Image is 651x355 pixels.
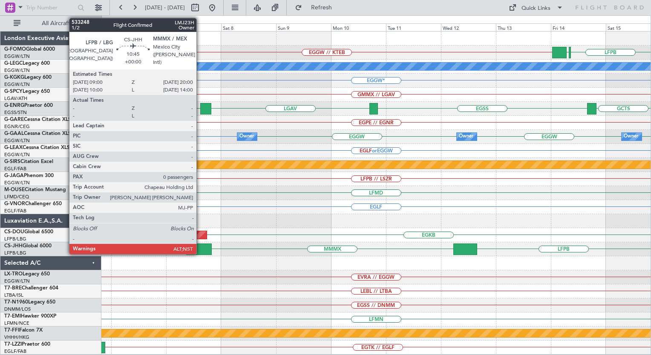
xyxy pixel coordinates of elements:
[26,1,75,14] input: Trip Number
[4,152,30,158] a: EGGW/LTN
[22,20,90,26] span: All Aircraft
[4,314,21,319] span: T7-EMI
[4,75,24,80] span: G-KGKG
[4,306,31,312] a: DNMM/LOS
[4,300,55,305] a: T7-N1960Legacy 650
[4,173,24,178] span: G-JAGA
[4,123,30,130] a: EGNR/CEG
[4,159,53,164] a: G-SIRSCitation Excel
[4,89,50,94] a: G-SPCYLegacy 650
[4,117,75,122] a: G-GARECessna Citation XLS+
[291,1,342,14] button: Refresh
[304,5,340,11] span: Refresh
[4,166,26,172] a: EGLF/FAB
[111,23,166,31] div: Thu 6
[4,229,53,235] a: CS-DOUGlobal 6500
[4,229,24,235] span: CS-DOU
[4,131,24,136] span: G-GAAL
[4,328,19,333] span: T7-FFI
[4,47,55,52] a: G-FOMOGlobal 6000
[551,23,606,31] div: Fri 14
[4,61,23,66] span: G-LEGC
[4,348,26,355] a: EGLF/FAB
[9,17,92,30] button: All Aircraft
[4,272,23,277] span: LX-TRO
[386,23,441,31] div: Tue 11
[4,180,30,186] a: EGGW/LTN
[4,328,43,333] a: T7-FFIFalcon 7X
[239,130,254,143] div: Owner
[4,342,50,347] a: T7-LZZIPraetor 600
[4,208,26,214] a: EGLF/FAB
[103,17,118,24] div: [DATE]
[624,130,638,143] div: Owner
[4,137,30,144] a: EGGW/LTN
[4,145,70,150] a: G-LEAXCessna Citation XLS
[521,4,550,13] div: Quick Links
[4,286,58,291] a: T7-BREChallenger 604
[4,243,52,249] a: CS-JHHGlobal 6000
[4,278,30,284] a: EGGW/LTN
[331,23,386,31] div: Mon 10
[4,109,27,116] a: EGSS/STN
[166,23,221,31] div: Fri 7
[4,103,53,108] a: G-ENRGPraetor 600
[4,89,23,94] span: G-SPCY
[276,23,331,31] div: Sun 9
[4,250,26,256] a: LFPB/LBG
[4,201,62,206] a: G-VNORChallenger 650
[4,243,23,249] span: CS-JHH
[4,95,27,102] a: LGAV/ATH
[4,53,30,60] a: EGGW/LTN
[145,4,185,11] span: [DATE] - [DATE]
[4,131,75,136] a: G-GAALCessna Citation XLS+
[441,23,496,31] div: Wed 12
[4,292,23,298] a: LTBA/ISL
[4,61,50,66] a: G-LEGCLegacy 600
[4,300,28,305] span: T7-N1960
[4,236,26,242] a: LFPB/LBG
[4,187,66,192] a: M-OUSECitation Mustang
[4,272,50,277] a: LX-TROLegacy 650
[4,117,24,122] span: G-GARE
[4,334,29,341] a: VHHH/HKG
[4,173,54,178] a: G-JAGAPhenom 300
[504,1,567,14] button: Quick Links
[496,23,551,31] div: Thu 13
[4,103,24,108] span: G-ENRG
[4,320,29,326] a: LFMN/NCE
[4,187,25,192] span: M-OUSE
[4,201,25,206] span: G-VNOR
[459,130,473,143] div: Owner
[4,314,56,319] a: T7-EMIHawker 900XP
[4,75,52,80] a: G-KGKGLegacy 600
[4,81,30,88] a: EGGW/LTN
[221,23,276,31] div: Sat 8
[4,286,22,291] span: T7-BRE
[4,145,23,150] span: G-LEAX
[4,342,22,347] span: T7-LZZI
[4,194,29,200] a: LFMD/CEQ
[4,67,30,74] a: EGGW/LTN
[4,47,26,52] span: G-FOMO
[4,159,20,164] span: G-SIRS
